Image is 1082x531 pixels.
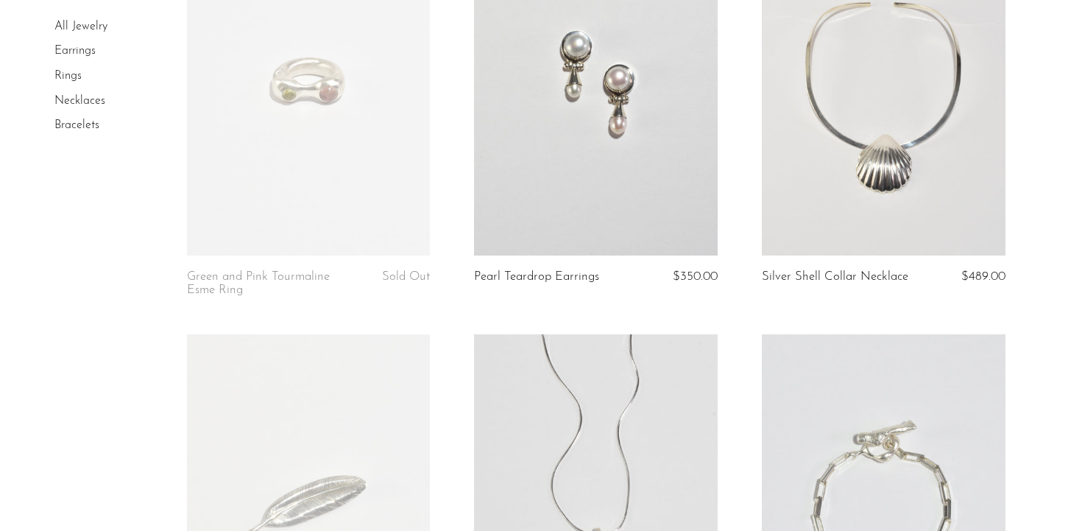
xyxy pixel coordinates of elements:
a: Green and Pink Tourmaline Esme Ring [187,270,349,298]
a: Pearl Teardrop Earrings [474,270,599,284]
a: All Jewelry [54,21,107,32]
a: Bracelets [54,119,99,131]
span: Sold Out [382,270,430,283]
span: $489.00 [961,270,1005,283]
a: Earrings [54,46,96,57]
a: Silver Shell Collar Necklace [762,270,908,284]
a: Necklaces [54,95,105,107]
span: $350.00 [673,270,718,283]
a: Rings [54,70,82,82]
